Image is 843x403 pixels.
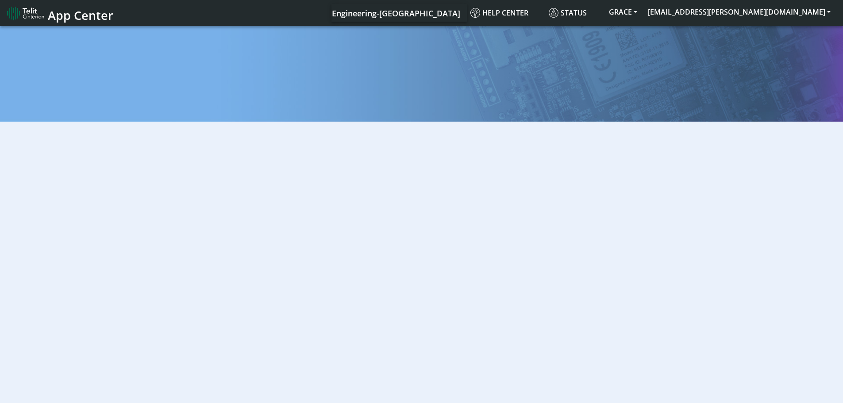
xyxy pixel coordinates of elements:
[467,4,545,22] a: Help center
[332,8,460,19] span: Engineering-[GEOGRAPHIC_DATA]
[48,7,113,23] span: App Center
[7,4,112,23] a: App Center
[549,8,587,18] span: Status
[604,4,643,20] button: GRACE
[7,6,44,20] img: logo-telit-cinterion-gw-new.png
[331,4,460,22] a: Your current platform instance
[470,8,528,18] span: Help center
[549,8,558,18] img: status.svg
[643,4,836,20] button: [EMAIL_ADDRESS][PERSON_NAME][DOMAIN_NAME]
[470,8,480,18] img: knowledge.svg
[545,4,604,22] a: Status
